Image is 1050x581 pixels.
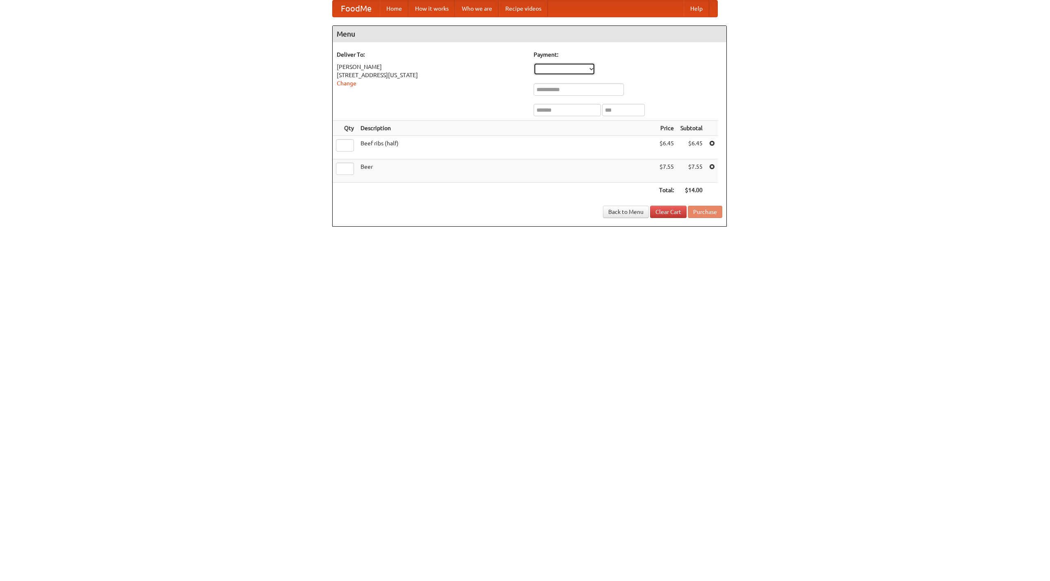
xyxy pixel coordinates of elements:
[333,121,357,136] th: Qty
[337,80,356,87] a: Change
[656,136,677,159] td: $6.45
[455,0,499,17] a: Who we are
[357,121,656,136] th: Description
[677,121,706,136] th: Subtotal
[677,183,706,198] th: $14.00
[337,71,525,79] div: [STREET_ADDRESS][US_STATE]
[409,0,455,17] a: How it works
[333,26,726,42] h4: Menu
[380,0,409,17] a: Home
[337,51,525,59] h5: Deliver To:
[656,121,677,136] th: Price
[337,63,525,71] div: [PERSON_NAME]
[688,206,722,218] button: Purchase
[656,159,677,183] td: $7.55
[677,159,706,183] td: $7.55
[357,136,656,159] td: Beef ribs (half)
[333,0,380,17] a: FoodMe
[499,0,548,17] a: Recipe videos
[357,159,656,183] td: Beer
[677,136,706,159] td: $6.45
[656,183,677,198] th: Total:
[603,206,649,218] a: Back to Menu
[534,51,722,59] h5: Payment:
[684,0,709,17] a: Help
[650,206,687,218] a: Clear Cart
